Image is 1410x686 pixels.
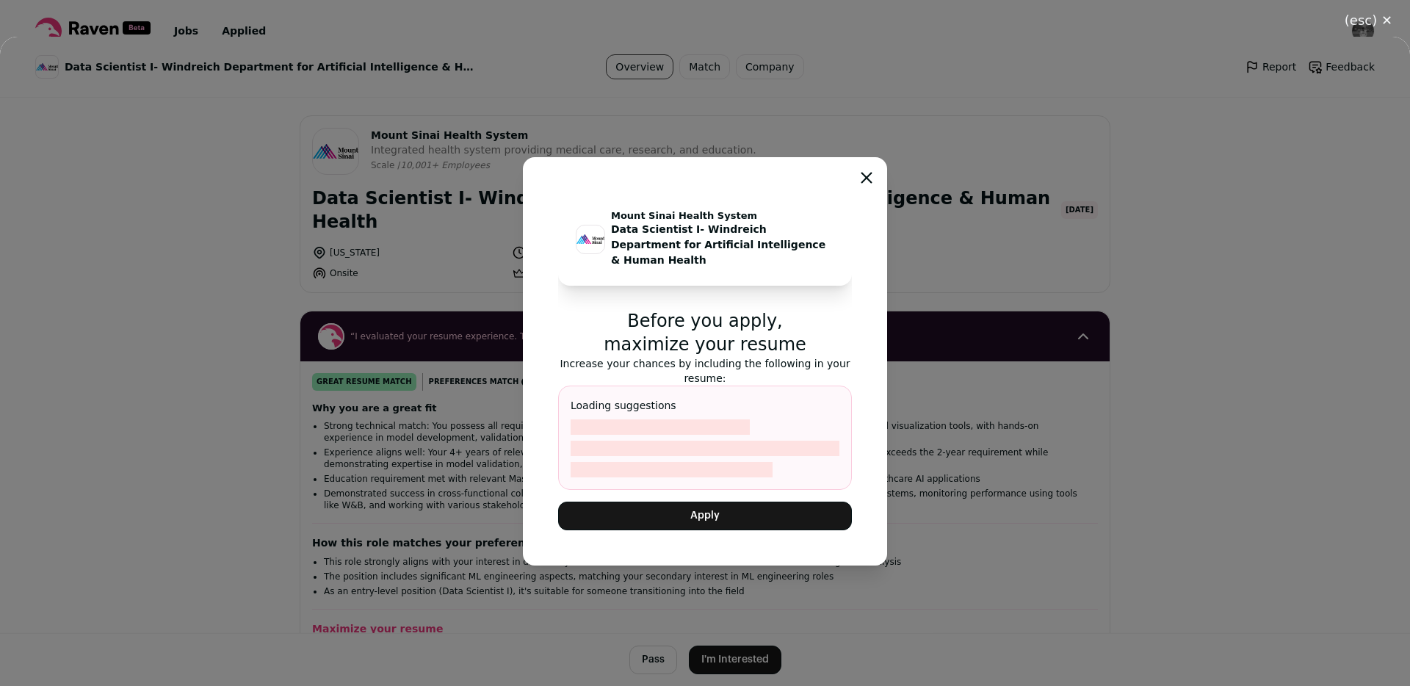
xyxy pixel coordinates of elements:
[558,386,852,490] div: Loading suggestions
[861,172,872,184] button: Close modal
[558,502,852,530] button: Apply
[611,210,834,222] p: Mount Sinai Health System
[558,309,852,356] p: Before you apply, maximize your resume
[611,222,834,268] p: Data Scientist I- Windreich Department for Artificial Intelligence & Human Health
[576,234,604,244] img: e3ea4577fe1a029e85531d15c6be36fa0146fdf8117507830734d70975945f56.png
[1327,4,1410,37] button: Close modal
[558,356,852,386] p: Increase your chances by including the following in your resume:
